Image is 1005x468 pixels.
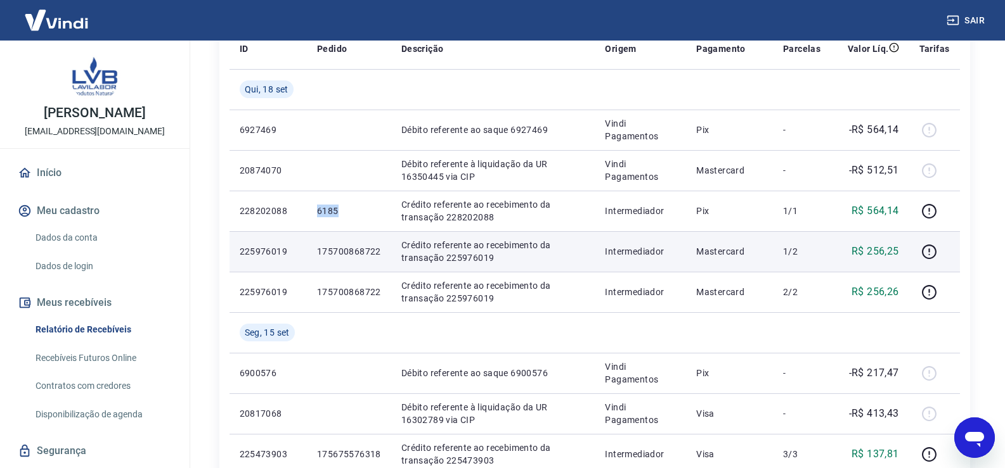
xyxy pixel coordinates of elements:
a: Disponibilização de agenda [30,402,174,427]
p: Mastercard [696,164,763,177]
a: Recebíveis Futuros Online [30,345,174,371]
p: 225976019 [240,245,297,258]
p: 175700868722 [317,245,381,258]
p: Valor Líq. [848,42,889,55]
button: Meus recebíveis [15,289,174,317]
p: Vindi Pagamentos [605,360,676,386]
p: 175675576318 [317,448,381,460]
p: Débito referente à liquidação da UR 16350445 via CIP [401,158,585,183]
p: Débito referente à liquidação da UR 16302789 via CIP [401,401,585,426]
p: Débito referente ao saque 6900576 [401,367,585,379]
p: ID [240,42,249,55]
p: Mastercard [696,286,763,298]
p: Crédito referente ao recebimento da transação 228202088 [401,198,585,224]
p: [EMAIL_ADDRESS][DOMAIN_NAME] [25,125,165,138]
img: f59112a5-54ef-4c52-81d5-7611f2965714.jpeg [70,51,120,101]
iframe: Botão para abrir a janela de mensagens [954,417,995,458]
p: 6185 [317,205,381,217]
p: Visa [696,407,763,420]
p: 175700868722 [317,286,381,298]
p: 228202088 [240,205,297,217]
p: R$ 256,25 [852,244,899,259]
p: -R$ 217,47 [849,365,899,381]
p: Crédito referente ao recebimento da transação 225473903 [401,441,585,467]
p: Pagamento [696,42,746,55]
p: 3/3 [783,448,820,460]
p: Mastercard [696,245,763,258]
p: 6900576 [240,367,297,379]
p: R$ 564,14 [852,203,899,218]
p: Crédito referente ao recebimento da transação 225976019 [401,279,585,305]
p: Vindi Pagamentos [605,117,676,142]
p: Intermediador [605,286,676,298]
p: Pix [696,205,763,217]
p: - [783,407,820,420]
a: Dados de login [30,253,174,279]
a: Contratos com credores [30,373,174,399]
p: 2/2 [783,286,820,298]
span: Seg, 15 set [245,326,290,339]
p: -R$ 512,51 [849,163,899,178]
span: Qui, 18 set [245,83,289,96]
p: 20817068 [240,407,297,420]
p: Pedido [317,42,347,55]
p: [PERSON_NAME] [44,106,145,120]
p: R$ 256,26 [852,284,899,300]
p: Intermediador [605,245,676,258]
p: - [783,367,820,379]
p: Origem [605,42,636,55]
p: Pix [696,123,763,136]
p: Intermediador [605,205,676,217]
p: Visa [696,448,763,460]
p: Intermediador [605,448,676,460]
button: Sair [944,9,990,32]
p: Débito referente ao saque 6927469 [401,123,585,136]
p: Tarifas [919,42,950,55]
p: Vindi Pagamentos [605,401,676,426]
a: Relatório de Recebíveis [30,317,174,343]
p: 225976019 [240,286,297,298]
p: - [783,123,820,136]
a: Início [15,159,174,187]
p: 1/1 [783,205,820,217]
p: 6927469 [240,123,297,136]
p: Descrição [401,42,444,55]
p: Vindi Pagamentos [605,158,676,183]
button: Meu cadastro [15,197,174,225]
p: - [783,164,820,177]
p: 1/2 [783,245,820,258]
p: Parcelas [783,42,820,55]
p: R$ 137,81 [852,446,899,462]
p: Pix [696,367,763,379]
a: Segurança [15,437,174,465]
p: 20874070 [240,164,297,177]
img: Vindi [15,1,98,39]
p: -R$ 564,14 [849,122,899,137]
p: 225473903 [240,448,297,460]
a: Dados da conta [30,225,174,251]
p: Crédito referente ao recebimento da transação 225976019 [401,239,585,264]
p: -R$ 413,43 [849,406,899,421]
